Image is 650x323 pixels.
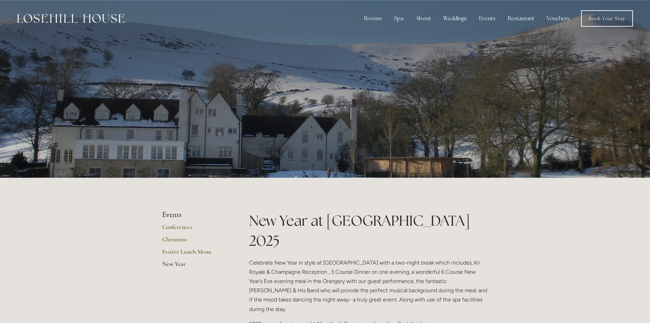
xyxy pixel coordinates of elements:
div: Weddings [438,12,472,25]
div: About [410,12,436,25]
a: Festive Lunch Menu [162,248,227,260]
p: Celebrate New Year in style at [GEOGRAPHIC_DATA] with a two-night break which includes, Kir Royal... [249,258,488,314]
div: Spa [389,12,409,25]
a: Conferences [162,223,227,235]
div: Events [474,12,501,25]
div: Rooms [359,12,387,25]
a: Vouchers [541,12,575,25]
img: Losehill House [17,14,125,23]
h1: New Year at [GEOGRAPHIC_DATA] 2025 [249,211,488,251]
div: Restaurant [502,12,540,25]
a: Christmas [162,235,227,248]
a: Book Your Stay [581,10,633,27]
li: Events [162,211,227,219]
a: New Year [162,260,227,272]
